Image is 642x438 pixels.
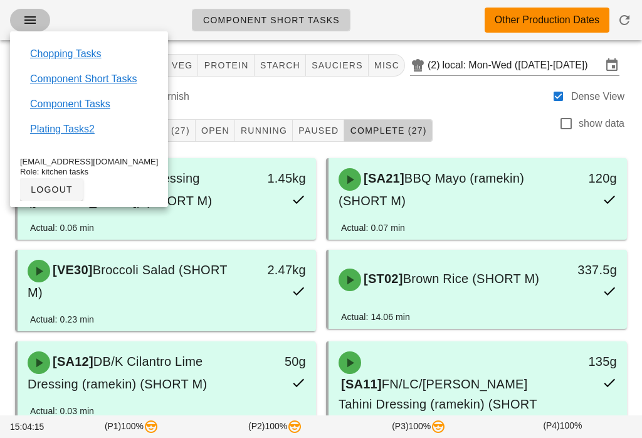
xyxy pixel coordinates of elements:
span: [VE30] [50,263,93,277]
span: [SA12] [50,355,93,368]
span: All (27) [149,126,189,136]
span: protein [203,60,248,70]
div: Actual: 0.03 min [30,404,94,418]
div: 50g [248,351,306,371]
div: (P3) 100% [347,417,491,437]
div: 120g [559,168,617,188]
a: Chopping Tasks [30,46,102,61]
button: Open [196,119,235,142]
label: show data [579,117,624,130]
span: BBQ Mayo (ramekin) (SHORT M) [339,171,524,208]
span: FN/LC/[PERSON_NAME] Tahini Dressing (ramekin) (SHORT M) [339,377,537,431]
button: sauciers [306,54,369,77]
span: logout [30,184,73,195]
label: Dense View [571,90,624,103]
button: Complete (27) [344,119,432,142]
div: 2.47kg [248,260,306,280]
button: protein [198,54,254,77]
span: Component Short Tasks [203,15,340,25]
span: Brown Rice (SHORT M) [403,272,540,286]
div: (P2) 100% [204,417,347,437]
span: [SA11] [339,377,382,391]
span: Running [240,126,287,136]
div: Actual: 0.23 min [30,312,94,326]
div: 337.5g [559,260,617,280]
div: Actual: 0.06 min [30,221,94,235]
a: Plating Tasks2 [30,122,95,137]
span: [ST02] [361,272,403,286]
span: starch [260,60,300,70]
div: (P4) 100% [491,417,634,437]
button: logout [20,178,83,201]
button: Paused [293,119,344,142]
a: Component Short Tasks [192,9,350,31]
span: Broccoli Salad (SHORT M) [28,263,227,299]
div: 15:04:15 [8,418,60,436]
div: Role: kitchen tasks [20,167,158,177]
div: 135g [559,351,617,371]
span: Open [201,126,229,136]
div: [EMAIL_ADDRESS][DOMAIN_NAME] [20,157,158,167]
button: Running [235,119,293,142]
span: Paused [298,126,339,136]
span: [SA21] [361,171,404,185]
button: misc [369,54,405,77]
span: sauciers [311,60,363,70]
div: Other Production Dates [495,13,599,28]
a: Component Short Tasks [30,72,137,87]
div: (P1) 100% [60,417,203,437]
button: veg [166,54,199,77]
span: Complete (27) [349,126,426,136]
div: Actual: 0.07 min [341,221,405,235]
button: All (27) [144,119,195,142]
a: Component Tasks [30,97,110,112]
div: Actual: 14.06 min [341,310,410,324]
div: (2) [428,59,443,72]
span: DB/K Cilantro Lime Dressing (ramekin) (SHORT M) [28,355,207,391]
div: 1.45kg [248,168,306,188]
button: starch [255,54,306,77]
span: veg [171,60,193,70]
span: misc [374,60,399,70]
